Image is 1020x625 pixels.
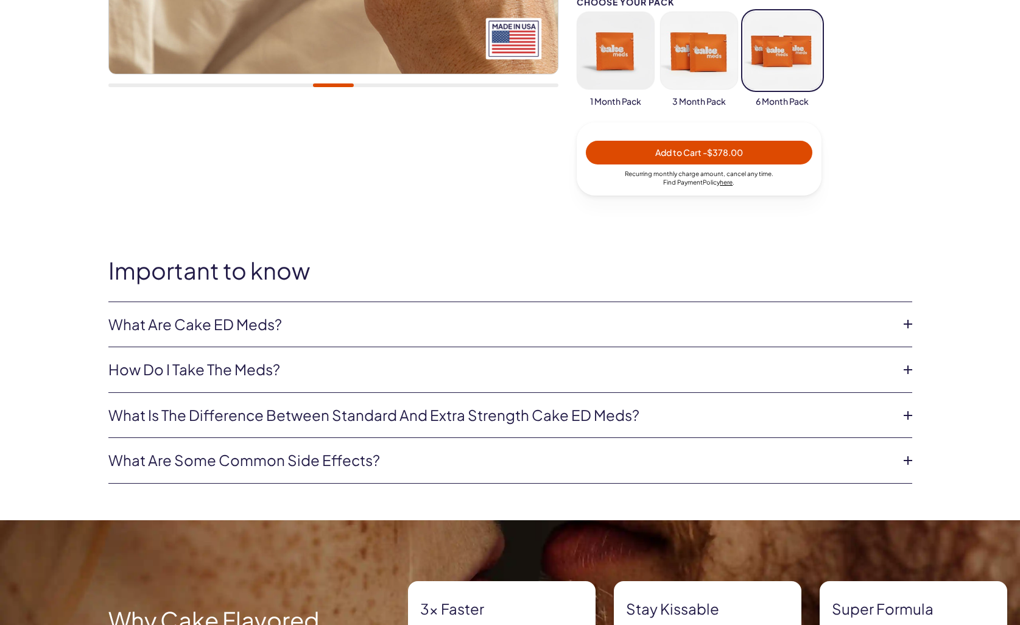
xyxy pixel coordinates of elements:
a: How do I take the meds? [108,359,893,380]
span: - $378.00 [703,147,743,158]
span: Add to Cart [655,147,743,158]
h2: Important to know [108,258,912,283]
strong: Stay Kissable [626,599,789,620]
span: 3 Month Pack [672,96,726,108]
span: 6 Month Pack [756,96,809,108]
div: Recurring monthly charge amount , cancel any time. Policy . [586,169,812,186]
span: Find Payment [663,178,703,186]
strong: Super formula [832,599,995,620]
span: 1 Month Pack [590,96,641,108]
a: What are Cake ED Meds? [108,314,893,335]
a: What are some common side effects? [108,450,893,471]
button: Add to Cart -$378.00 [586,141,812,164]
a: here [720,178,733,186]
strong: 3x Faster [420,599,583,620]
a: What is the difference between Standard and Extra Strength Cake ED meds? [108,405,893,426]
